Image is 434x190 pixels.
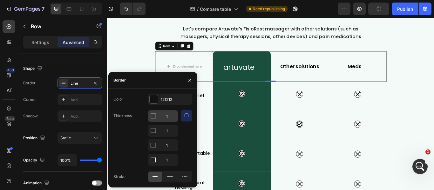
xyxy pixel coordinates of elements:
[23,64,44,73] div: Shape
[99,3,112,15] button: Home
[31,3,72,8] h1: [PERSON_NAME]
[6,68,15,73] div: 450
[148,110,178,122] input: Auto
[113,77,126,83] div: Border
[392,3,418,15] button: Publish
[259,52,318,62] p: Meds
[5,51,122,83] div: Pauline says…
[10,141,15,147] button: Emoji picker
[253,6,285,12] span: Need republishing
[23,156,46,165] div: Opacity
[56,120,123,131] h2: Drug free
[31,23,85,30] p: Row
[194,51,255,62] h2: Other solutions
[23,134,46,142] div: Position
[23,80,36,86] div: Border
[5,91,122,166] div: Pauline says…
[425,149,431,154] span: 1
[120,3,146,15] div: Undo/Redo
[42,5,44,13] p: 7
[10,95,99,102] div: Hi there,
[397,6,413,12] div: Publish
[5,128,122,139] textarea: Message…
[60,135,71,140] span: Static
[20,141,25,147] button: Gif picker
[148,154,178,166] input: Auto
[71,97,100,103] div: Add...
[58,154,77,166] input: Auto
[200,6,231,12] span: Compare table
[10,55,99,74] div: Or a faster solution is to edit the color of the line to match the green color of the column to m...
[4,3,16,15] button: go back
[23,97,36,102] div: Corner
[113,96,123,102] div: Color
[148,140,178,151] input: Auto
[31,39,49,46] p: Settings
[112,3,123,14] div: Close
[10,117,99,129] div: We are looking forward to hearing your feedback soon.
[5,116,15,121] div: Beta
[3,3,47,15] button: 7
[10,105,99,117] div: Just checking in to see if the solution I shared earlier worked for you.
[113,113,132,119] div: Thickness
[5,91,104,152] div: Hi there,Just checking in to see if the solution I shared earlier worked for you.We are looking f...
[64,30,74,36] div: Row
[18,3,28,14] img: Profile image for Pauline
[161,97,191,102] div: 121212
[128,49,179,67] h2: artuvate
[5,83,122,91] div: [DATE]
[71,114,100,119] div: Add...
[109,139,119,149] button: Send a message…
[113,174,125,180] div: Stroke
[58,132,102,144] button: Static
[412,159,428,174] iframe: Intercom live chat
[30,141,35,147] button: Upload attachment
[56,85,123,96] h2: Lasting pain relief
[56,155,123,167] h2: Easy and comfortable to use
[23,113,38,119] div: Shadow
[258,51,319,62] h2: Rich Text Editor. Editing area: main
[197,6,199,12] span: /
[148,125,178,136] input: Auto
[31,8,59,14] p: Active 5h ago
[23,179,51,187] div: Animation
[107,18,434,190] iframe: Design area
[63,39,84,46] p: Advanced
[5,51,104,78] div: Or a faster solution is to edit the color of the line to match the green color of the column to m...
[71,81,89,86] div: Line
